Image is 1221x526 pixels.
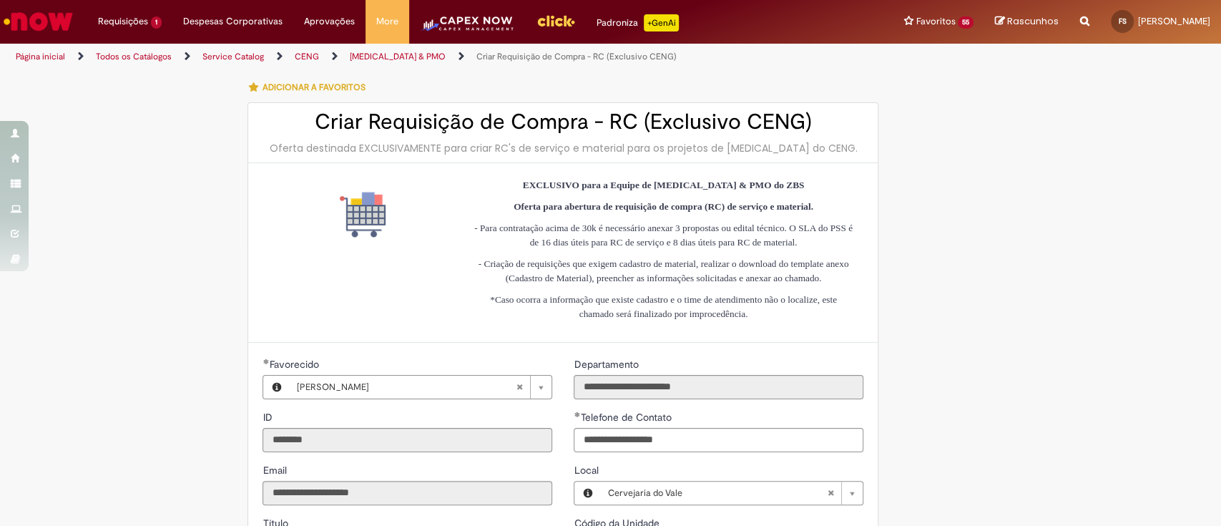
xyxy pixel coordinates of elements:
img: Criar Requisição de Compra - RC (Exclusivo CENG) [340,192,386,238]
a: Página inicial [16,51,65,62]
button: Adicionar a Favoritos [247,72,373,102]
input: Email [263,481,552,505]
input: ID [263,428,552,452]
span: - Para contratação acima de 30k é necessário anexar 3 propostas ou edital técnico. O SLA do PSS é... [474,223,853,248]
a: Service Catalog [202,51,264,62]
div: Oferta destinada EXCLUSIVAMENTE para criar RC's de serviço e material para os projetos de [MEDICA... [263,141,863,155]
img: click_logo_yellow_360x200.png [536,10,575,31]
span: Favoritos [916,14,955,29]
span: Despesas Corporativas [183,14,283,29]
label: Somente leitura - ID [263,410,275,424]
h2: Criar Requisição de Compra - RC (Exclusivo CENG) [263,110,863,134]
button: Favorecido, Visualizar este registro Fabio Martins Da Silva [263,376,289,399]
span: Local [574,464,601,477]
div: Padroniza [597,14,679,31]
span: Telefone de Contato [580,411,674,424]
span: Somente leitura - ID [263,411,275,424]
abbr: Limpar campo Local [820,482,841,505]
label: Somente leitura - Email [263,463,289,477]
label: Somente leitura - Departamento [574,357,641,371]
span: Obrigatório Preenchido [574,411,580,417]
span: Somente leitura - Email [263,464,289,477]
strong: Oferta para abertura de requisição de compra (RC) de serviço e material. [514,201,813,212]
span: 1 [151,16,162,29]
a: Todos os Catálogos [96,51,172,62]
span: Aprovações [304,14,355,29]
span: [PERSON_NAME] [296,376,516,399]
span: Rascunhos [1007,14,1059,28]
span: FS [1119,16,1127,26]
span: More [376,14,398,29]
a: CENG [295,51,319,62]
strong: EXCLUSIVO [523,180,579,190]
span: - Criação de requisições que exigem cadastro de material, realizar o download do template anexo (... [479,258,849,283]
a: Criar Requisição de Compra - RC (Exclusivo CENG) [476,51,677,62]
p: +GenAi [644,14,679,31]
a: [PERSON_NAME]Limpar campo Favorecido [289,376,551,399]
span: Adicionar a Favoritos [262,82,365,93]
abbr: Limpar campo Favorecido [509,376,530,399]
img: ServiceNow [1,7,75,36]
ul: Trilhas de página [11,44,803,70]
a: [MEDICAL_DATA] & PMO [350,51,446,62]
span: 55 [958,16,974,29]
span: Obrigatório Preenchido [263,359,269,364]
span: Somente leitura - Departamento [574,358,641,371]
button: Local, Visualizar este registro Cervejaria do Vale [574,482,600,505]
input: Departamento [574,375,863,399]
span: Requisições [98,14,148,29]
span: Necessários - Favorecido [269,358,321,371]
span: *Caso ocorra a informação que existe cadastro e o time de atendimento não o localize, este chamad... [490,294,837,319]
span: [PERSON_NAME] [1138,15,1210,27]
input: Telefone de Contato [574,428,863,452]
a: Cervejaria do ValeLimpar campo Local [600,482,863,505]
strong: para a Equipe de [MEDICAL_DATA] & PMO do ZBS [582,180,804,190]
span: Cervejaria do Vale [607,482,827,505]
img: CapexLogo5.png [420,14,515,43]
a: Rascunhos [995,15,1059,29]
